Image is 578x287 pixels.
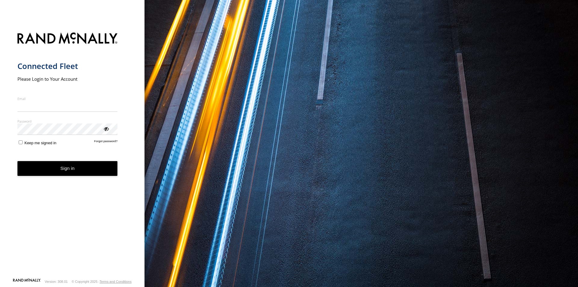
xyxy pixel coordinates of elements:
[17,29,127,278] form: main
[17,96,118,101] label: Email
[13,279,41,285] a: Visit our Website
[19,140,23,144] input: Keep me signed in
[100,280,132,283] a: Terms and Conditions
[17,61,118,71] h1: Connected Fleet
[17,119,118,123] label: Password
[17,161,118,176] button: Sign in
[103,126,109,132] div: ViewPassword
[45,280,68,283] div: Version: 308.01
[17,31,118,47] img: Rand McNally
[72,280,132,283] div: © Copyright 2025 -
[17,76,118,82] h2: Please Login to Your Account
[94,139,118,145] a: Forgot password?
[24,141,56,145] span: Keep me signed in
